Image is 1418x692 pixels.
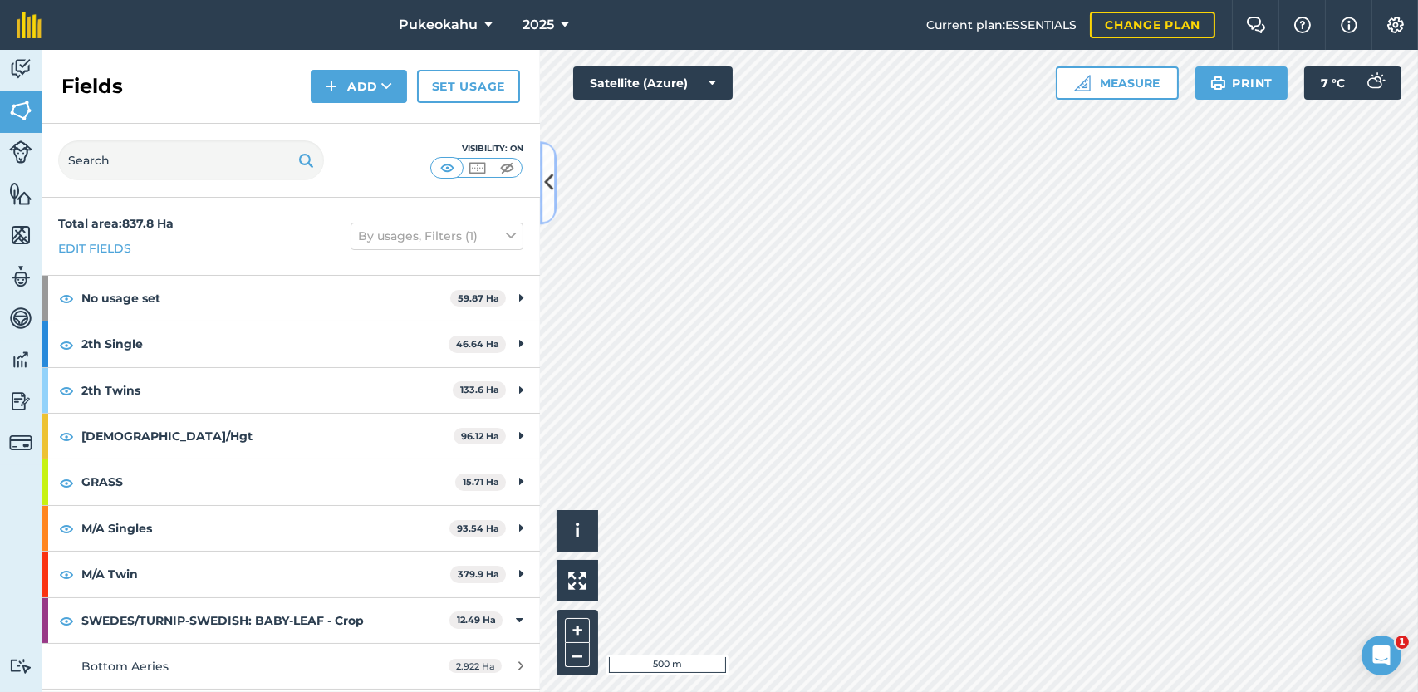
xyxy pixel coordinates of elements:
a: Change plan [1090,12,1215,38]
img: svg+xml;base64,PHN2ZyB4bWxucz0iaHR0cDovL3d3dy53My5vcmcvMjAwMC9zdmciIHdpZHRoPSI1MCIgaGVpZ2h0PSI0MC... [437,160,458,176]
img: svg+xml;base64,PHN2ZyB4bWxucz0iaHR0cDovL3d3dy53My5vcmcvMjAwMC9zdmciIHdpZHRoPSI1MCIgaGVpZ2h0PSI0MC... [467,160,488,176]
button: – [565,643,590,667]
img: svg+xml;base64,PD94bWwgdmVyc2lvbj0iMS4wIiBlbmNvZGluZz0idXRmLTgiPz4KPCEtLSBHZW5lcmF0b3I6IEFkb2JlIE... [9,306,32,331]
button: 7 °C [1304,66,1401,100]
img: svg+xml;base64,PHN2ZyB4bWxucz0iaHR0cDovL3d3dy53My5vcmcvMjAwMC9zdmciIHdpZHRoPSIxOCIgaGVpZ2h0PSIyNC... [59,426,74,446]
strong: 96.12 Ha [461,430,499,442]
div: No usage set59.87 Ha [42,276,540,321]
strong: 2th Twins [81,368,453,413]
div: Visibility: On [430,142,523,155]
span: i [575,520,580,541]
strong: 46.64 Ha [456,338,499,350]
div: 2th Twins133.6 Ha [42,368,540,413]
img: svg+xml;base64,PHN2ZyB4bWxucz0iaHR0cDovL3d3dy53My5vcmcvMjAwMC9zdmciIHdpZHRoPSIxOCIgaGVpZ2h0PSIyNC... [59,611,74,631]
span: Bottom Aeries [81,659,169,674]
strong: M/A Twin [81,552,450,596]
h2: Fields [61,73,123,100]
img: svg+xml;base64,PD94bWwgdmVyc2lvbj0iMS4wIiBlbmNvZGluZz0idXRmLTgiPz4KPCEtLSBHZW5lcmF0b3I6IEFkb2JlIE... [9,264,32,289]
img: svg+xml;base64,PHN2ZyB4bWxucz0iaHR0cDovL3d3dy53My5vcmcvMjAwMC9zdmciIHdpZHRoPSIxOCIgaGVpZ2h0PSIyNC... [59,380,74,400]
img: svg+xml;base64,PHN2ZyB4bWxucz0iaHR0cDovL3d3dy53My5vcmcvMjAwMC9zdmciIHdpZHRoPSIxOSIgaGVpZ2h0PSIyNC... [1210,73,1226,93]
button: + [565,618,590,643]
span: 2.922 Ha [449,659,502,673]
a: Bottom Aeries2.922 Ha [42,644,540,689]
strong: Total area : 837.8 Ha [58,216,174,231]
strong: No usage set [81,276,450,321]
img: A question mark icon [1293,17,1313,33]
img: fieldmargin Logo [17,12,42,38]
strong: 133.6 Ha [460,384,499,395]
img: svg+xml;base64,PHN2ZyB4bWxucz0iaHR0cDovL3d3dy53My5vcmcvMjAwMC9zdmciIHdpZHRoPSIxOSIgaGVpZ2h0PSIyNC... [298,150,314,170]
img: svg+xml;base64,PHN2ZyB4bWxucz0iaHR0cDovL3d3dy53My5vcmcvMjAwMC9zdmciIHdpZHRoPSIxOCIgaGVpZ2h0PSIyNC... [59,564,74,584]
span: Current plan : ESSENTIALS [926,16,1077,34]
span: 7 ° C [1321,66,1345,100]
img: svg+xml;base64,PD94bWwgdmVyc2lvbj0iMS4wIiBlbmNvZGluZz0idXRmLTgiPz4KPCEtLSBHZW5lcmF0b3I6IEFkb2JlIE... [9,389,32,414]
button: i [557,510,598,552]
img: svg+xml;base64,PHN2ZyB4bWxucz0iaHR0cDovL3d3dy53My5vcmcvMjAwMC9zdmciIHdpZHRoPSI1NiIgaGVpZ2h0PSI2MC... [9,98,32,123]
strong: 12.49 Ha [457,614,496,626]
img: svg+xml;base64,PD94bWwgdmVyc2lvbj0iMS4wIiBlbmNvZGluZz0idXRmLTgiPz4KPCEtLSBHZW5lcmF0b3I6IEFkb2JlIE... [1358,66,1391,100]
button: Satellite (Azure) [573,66,733,100]
span: Pukeokahu [399,15,478,35]
img: svg+xml;base64,PD94bWwgdmVyc2lvbj0iMS4wIiBlbmNvZGluZz0idXRmLTgiPz4KPCEtLSBHZW5lcmF0b3I6IEFkb2JlIE... [9,56,32,81]
img: svg+xml;base64,PHN2ZyB4bWxucz0iaHR0cDovL3d3dy53My5vcmcvMjAwMC9zdmciIHdpZHRoPSIxNCIgaGVpZ2h0PSIyNC... [326,76,337,96]
img: Two speech bubbles overlapping with the left bubble in the forefront [1246,17,1266,33]
img: svg+xml;base64,PD94bWwgdmVyc2lvbj0iMS4wIiBlbmNvZGluZz0idXRmLTgiPz4KPCEtLSBHZW5lcmF0b3I6IEFkb2JlIE... [9,140,32,164]
strong: [DEMOGRAPHIC_DATA]/Hgt [81,414,454,459]
div: [DEMOGRAPHIC_DATA]/Hgt96.12 Ha [42,414,540,459]
button: Measure [1056,66,1179,100]
strong: SWEDES/TURNIP-SWEDISH: BABY-LEAF - Crop [81,598,449,643]
img: svg+xml;base64,PHN2ZyB4bWxucz0iaHR0cDovL3d3dy53My5vcmcvMjAwMC9zdmciIHdpZHRoPSIxOCIgaGVpZ2h0PSIyNC... [59,288,74,308]
a: Edit fields [58,239,131,258]
strong: 2th Single [81,321,449,366]
img: svg+xml;base64,PHN2ZyB4bWxucz0iaHR0cDovL3d3dy53My5vcmcvMjAwMC9zdmciIHdpZHRoPSIxOCIgaGVpZ2h0PSIyNC... [59,518,74,538]
strong: M/A Singles [81,506,449,551]
div: M/A Singles93.54 Ha [42,506,540,551]
strong: 93.54 Ha [457,523,499,534]
input: Search [58,140,324,180]
img: A cog icon [1386,17,1406,33]
img: svg+xml;base64,PHN2ZyB4bWxucz0iaHR0cDovL3d3dy53My5vcmcvMjAwMC9zdmciIHdpZHRoPSI1NiIgaGVpZ2h0PSI2MC... [9,223,32,248]
img: svg+xml;base64,PD94bWwgdmVyc2lvbj0iMS4wIiBlbmNvZGluZz0idXRmLTgiPz4KPCEtLSBHZW5lcmF0b3I6IEFkb2JlIE... [9,658,32,674]
img: svg+xml;base64,PHN2ZyB4bWxucz0iaHR0cDovL3d3dy53My5vcmcvMjAwMC9zdmciIHdpZHRoPSIxNyIgaGVpZ2h0PSIxNy... [1341,15,1357,35]
div: M/A Twin379.9 Ha [42,552,540,596]
img: Ruler icon [1074,75,1091,91]
img: svg+xml;base64,PD94bWwgdmVyc2lvbj0iMS4wIiBlbmNvZGluZz0idXRmLTgiPz4KPCEtLSBHZW5lcmF0b3I6IEFkb2JlIE... [9,431,32,454]
div: GRASS15.71 Ha [42,459,540,504]
button: Print [1195,66,1288,100]
strong: 15.71 Ha [463,476,499,488]
iframe: Intercom live chat [1362,636,1401,675]
strong: GRASS [81,459,455,504]
button: By usages, Filters (1) [351,223,523,249]
strong: 59.87 Ha [458,292,499,304]
a: Set usage [417,70,520,103]
span: 2025 [523,15,554,35]
button: Add [311,70,407,103]
img: svg+xml;base64,PHN2ZyB4bWxucz0iaHR0cDovL3d3dy53My5vcmcvMjAwMC9zdmciIHdpZHRoPSI1MCIgaGVpZ2h0PSI0MC... [497,160,518,176]
span: 1 [1396,636,1409,649]
img: Four arrows, one pointing top left, one top right, one bottom right and the last bottom left [568,572,586,590]
strong: 379.9 Ha [458,568,499,580]
img: svg+xml;base64,PHN2ZyB4bWxucz0iaHR0cDovL3d3dy53My5vcmcvMjAwMC9zdmciIHdpZHRoPSIxOCIgaGVpZ2h0PSIyNC... [59,335,74,355]
div: SWEDES/TURNIP-SWEDISH: BABY-LEAF - Crop12.49 Ha [42,598,540,643]
img: svg+xml;base64,PD94bWwgdmVyc2lvbj0iMS4wIiBlbmNvZGluZz0idXRmLTgiPz4KPCEtLSBHZW5lcmF0b3I6IEFkb2JlIE... [9,347,32,372]
img: svg+xml;base64,PHN2ZyB4bWxucz0iaHR0cDovL3d3dy53My5vcmcvMjAwMC9zdmciIHdpZHRoPSIxOCIgaGVpZ2h0PSIyNC... [59,473,74,493]
img: svg+xml;base64,PHN2ZyB4bWxucz0iaHR0cDovL3d3dy53My5vcmcvMjAwMC9zdmciIHdpZHRoPSI1NiIgaGVpZ2h0PSI2MC... [9,181,32,206]
div: 2th Single46.64 Ha [42,321,540,366]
